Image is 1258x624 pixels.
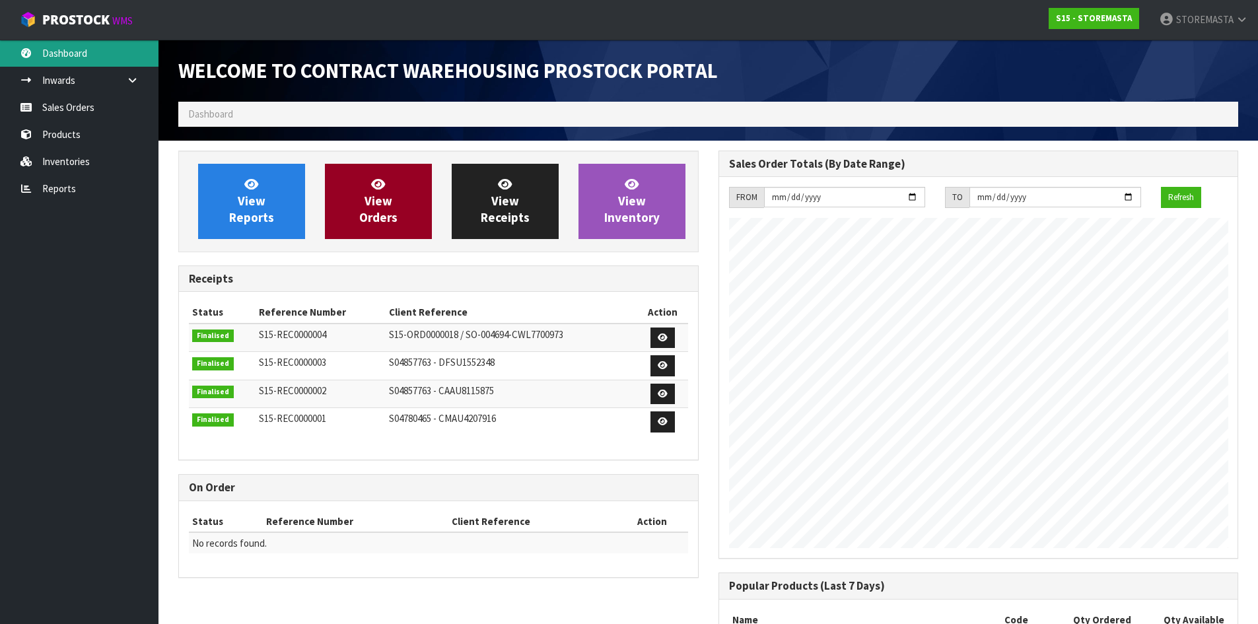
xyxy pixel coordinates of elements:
[637,302,687,323] th: Action
[325,164,432,239] a: ViewOrders
[42,11,110,28] span: ProStock
[389,412,496,425] span: S04780465 - CMAU4207916
[112,15,133,27] small: WMS
[259,384,326,397] span: S15-REC0000002
[192,413,234,427] span: Finalised
[729,187,764,208] div: FROM
[189,532,688,553] td: No records found.
[389,328,563,341] span: S15-ORD0000018 / SO-004694-CWL7700973
[259,356,326,368] span: S15-REC0000003
[192,386,234,399] span: Finalised
[729,580,1228,592] h3: Popular Products (Last 7 Days)
[259,412,326,425] span: S15-REC0000001
[452,164,559,239] a: ViewReceipts
[263,511,448,532] th: Reference Number
[189,302,256,323] th: Status
[256,302,386,323] th: Reference Number
[229,176,274,226] span: View Reports
[389,384,494,397] span: S04857763 - CAAU8115875
[189,481,688,494] h3: On Order
[604,176,660,226] span: View Inventory
[1161,187,1201,208] button: Refresh
[578,164,685,239] a: ViewInventory
[389,356,495,368] span: S04857763 - DFSU1552348
[192,329,234,343] span: Finalised
[945,187,969,208] div: TO
[20,11,36,28] img: cube-alt.png
[616,511,688,532] th: Action
[1176,13,1234,26] span: STOREMASTA
[386,302,637,323] th: Client Reference
[188,108,233,120] span: Dashboard
[259,328,326,341] span: S15-REC0000004
[189,273,688,285] h3: Receipts
[178,57,718,84] span: Welcome to Contract Warehousing ProStock Portal
[189,511,263,532] th: Status
[448,511,616,532] th: Client Reference
[359,176,398,226] span: View Orders
[198,164,305,239] a: ViewReports
[192,357,234,370] span: Finalised
[481,176,530,226] span: View Receipts
[729,158,1228,170] h3: Sales Order Totals (By Date Range)
[1056,13,1132,24] strong: S15 - STOREMASTA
